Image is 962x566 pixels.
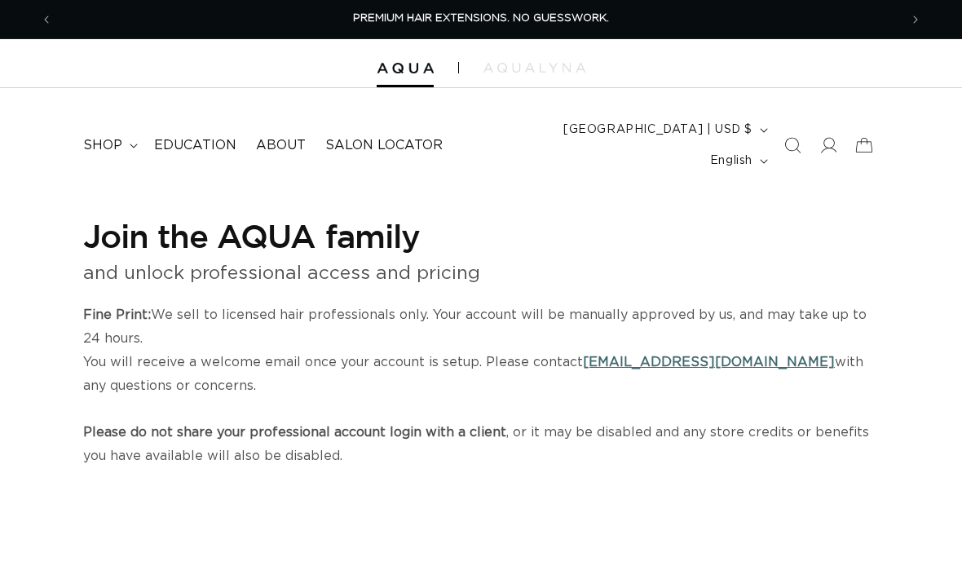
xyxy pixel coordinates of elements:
a: [EMAIL_ADDRESS][DOMAIN_NAME] [583,356,835,369]
h1: Join the AQUA family [83,214,879,257]
span: About [256,137,306,154]
img: aqualyna.com [483,63,585,73]
a: About [246,127,316,164]
strong: Please do not share your professional account login with a client [83,426,506,439]
a: Salon Locator [316,127,452,164]
p: We sell to licensed hair professionals only. Your account will be manually approved by us, and ma... [83,303,879,468]
button: Next announcement [898,4,933,35]
button: Previous announcement [29,4,64,35]
button: [GEOGRAPHIC_DATA] | USD $ [554,114,774,145]
span: PREMIUM HAIR EXTENSIONS. NO GUESSWORK. [353,13,609,24]
span: shop [83,137,122,154]
a: Education [144,127,246,164]
summary: shop [73,127,144,164]
strong: Fine Print: [83,308,151,321]
summary: Search [774,127,810,163]
span: Salon Locator [325,137,443,154]
p: and unlock professional access and pricing [83,257,879,290]
span: Education [154,137,236,154]
img: Aqua Hair Extensions [377,63,434,74]
span: English [710,153,752,170]
span: [GEOGRAPHIC_DATA] | USD $ [563,122,752,139]
button: English [700,145,774,176]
